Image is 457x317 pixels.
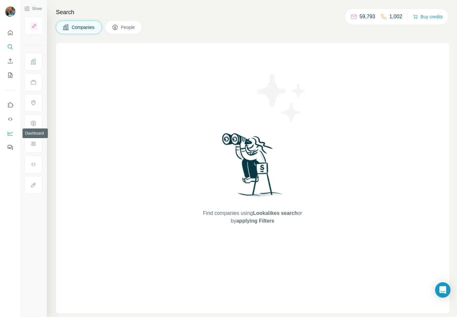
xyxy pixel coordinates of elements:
[5,113,15,125] button: Use Surfe API
[253,210,298,216] span: Lookalikes search
[56,8,449,17] h4: Search
[236,218,274,224] span: applying Filters
[201,209,304,225] span: Find companies using or by
[253,69,310,127] img: Surfe Illustration - Stars
[5,142,15,153] button: Feedback
[5,41,15,53] button: Search
[360,13,375,21] p: 59,793
[72,24,95,31] span: Companies
[5,6,15,17] img: Avatar
[20,4,46,13] button: Show
[5,99,15,111] button: Use Surfe on LinkedIn
[219,131,286,203] img: Surfe Illustration - Woman searching with binoculars
[5,128,15,139] button: Dashboard
[121,24,136,31] span: People
[435,282,451,298] div: Open Intercom Messenger
[390,13,402,21] p: 1,002
[413,12,443,21] button: Buy credits
[5,69,15,81] button: My lists
[5,55,15,67] button: Enrich CSV
[5,27,15,39] button: Quick start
